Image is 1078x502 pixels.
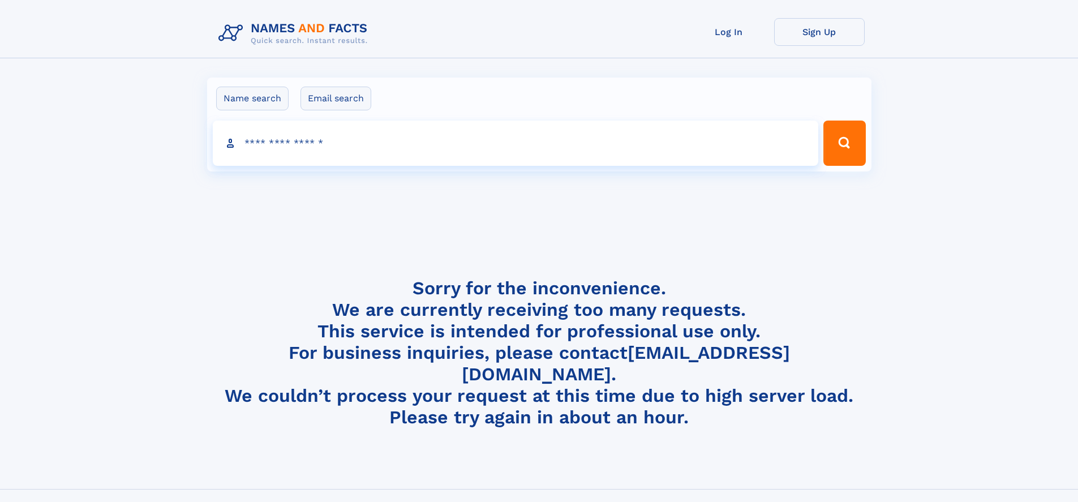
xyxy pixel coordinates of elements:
[214,277,865,428] h4: Sorry for the inconvenience. We are currently receiving too many requests. This service is intend...
[684,18,774,46] a: Log In
[462,342,790,385] a: [EMAIL_ADDRESS][DOMAIN_NAME]
[213,121,819,166] input: search input
[300,87,371,110] label: Email search
[823,121,865,166] button: Search Button
[214,18,377,49] img: Logo Names and Facts
[774,18,865,46] a: Sign Up
[216,87,289,110] label: Name search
